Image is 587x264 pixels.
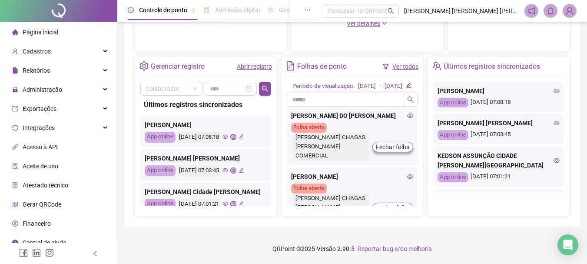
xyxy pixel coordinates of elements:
span: global [230,201,236,207]
div: Folha aberta [291,184,327,194]
span: eye [407,174,413,180]
span: eye [554,157,560,164]
div: [DATE] 07:01:21 [438,172,560,182]
div: [DATE] 07:01:21 [178,199,220,210]
span: clock-circle [128,7,134,13]
button: Fechar folha [372,142,413,152]
span: Ver detalhes [347,20,380,27]
span: Central de ajuda [23,239,66,246]
span: Administração [23,86,62,93]
span: dollar [12,220,18,226]
div: [DATE] 07:03:45 [438,130,560,140]
span: Aceite de uso [23,163,58,170]
a: Abrir registro [237,63,272,70]
span: bell [547,7,554,15]
div: [DATE] 07:08:18 [438,98,560,108]
span: eye [554,120,560,126]
span: qrcode [12,201,18,207]
span: Novo convite [189,16,232,23]
span: Fechar folha [376,142,410,152]
span: notification [527,7,535,15]
div: [PERSON_NAME] [291,172,413,181]
div: App online [145,199,176,210]
span: edit [239,201,244,207]
div: [PERSON_NAME] CHAGAS [PERSON_NAME] COMERCIAL [293,133,369,161]
div: App online [438,98,468,108]
span: Fechar folha [376,203,410,213]
span: home [12,29,18,35]
span: facebook [19,248,28,257]
span: export [12,105,18,111]
button: Fechar folha [372,203,413,213]
div: Últimos registros sincronizados [144,99,268,110]
span: instagram [45,248,54,257]
span: eye [222,167,228,173]
div: [DATE] 07:08:18 [178,132,220,143]
div: [PERSON_NAME] [438,86,560,96]
span: Integrações [23,124,55,131]
span: Gestão de férias [279,7,323,13]
span: edit [239,167,244,173]
span: api [12,144,18,150]
span: Exportações [23,105,56,112]
span: Versão [317,245,336,252]
span: Atestado técnico [23,182,68,189]
span: search [262,85,269,92]
span: Controle de ponto [139,7,187,13]
span: eye [407,113,413,119]
span: eye [222,134,228,140]
span: filter [383,63,389,70]
div: App online [145,165,176,176]
span: Financeiro [23,220,51,227]
div: KEDSON ASSUNÇÃO CIDADE [PERSON_NAME][GEOGRAPHIC_DATA] [438,151,560,170]
div: [DATE] [358,82,376,91]
div: Últimos registros sincronizados [444,59,540,74]
span: [PERSON_NAME] [PERSON_NAME] [PERSON_NAME] [PERSON_NAME] [PERSON_NAME] COMERCIAL [404,6,519,16]
span: left [92,251,98,257]
div: [PERSON_NAME] Cidade [PERSON_NAME] [145,187,267,197]
span: user-add [12,48,18,54]
span: eye [554,88,560,94]
span: Admissão digital [215,7,260,13]
span: pushpin [191,8,196,13]
span: ellipsis [305,7,311,13]
span: file-done [204,7,210,13]
div: [PERSON_NAME] [145,120,267,130]
div: Gerenciar registro [151,59,205,74]
span: sync [12,124,18,130]
span: setting [139,61,149,70]
div: [PERSON_NAME] DO [PERSON_NAME] [291,111,413,120]
div: - [379,82,381,91]
div: [PERSON_NAME] CHAGAS [PERSON_NAME] COMERCIAL [293,194,369,222]
div: App online [438,130,468,140]
span: sun [268,7,274,13]
span: search [407,96,414,103]
span: linkedin [32,248,41,257]
span: solution [12,182,18,188]
footer: QRPoint © 2025 - 2.90.5 - [117,234,587,264]
img: 88193 [563,4,576,17]
span: search [388,8,394,14]
div: Open Intercom Messenger [557,234,578,255]
span: file [12,67,18,73]
div: [DATE] 07:03:45 [178,165,220,176]
div: Folhas de ponto [297,59,347,74]
span: lock [12,86,18,92]
a: Ver detalhes down [347,20,388,27]
span: team [432,61,441,70]
div: Folha aberta [291,123,327,133]
div: App online [145,132,176,143]
span: global [230,167,236,173]
span: Gerar QRCode [23,201,61,208]
span: Reportar bug e/ou melhoria [358,245,432,252]
span: eye [222,201,228,207]
div: [PERSON_NAME] [PERSON_NAME] [145,154,267,163]
span: file-text [286,61,295,70]
span: global [230,134,236,140]
span: Página inicial [23,29,58,36]
div: Período de visualização: [292,82,355,91]
span: down [381,20,388,26]
span: edit [239,134,244,140]
div: [PERSON_NAME] [PERSON_NAME] [438,118,560,128]
span: Cadastros [23,48,51,55]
